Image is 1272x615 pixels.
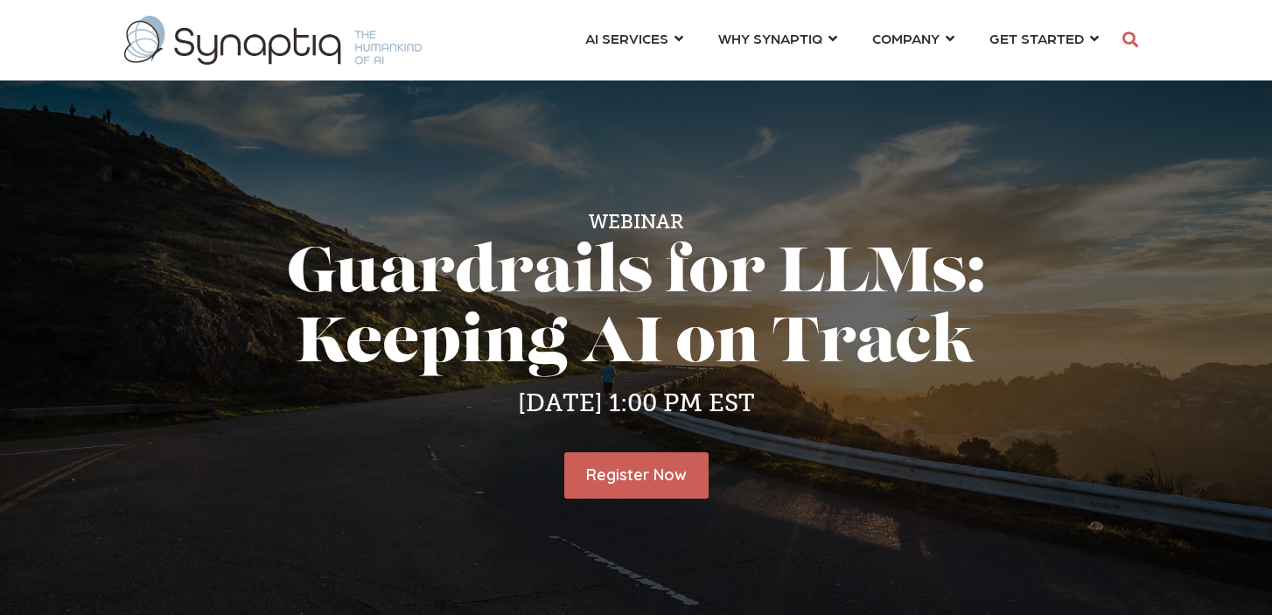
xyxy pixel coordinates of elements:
span: COMPANY [872,26,940,50]
nav: menu [568,9,1116,72]
a: Register Now [564,452,709,499]
a: COMPANY [872,22,954,54]
img: synaptiq logo-1 [124,16,422,65]
span: GET STARTED [989,26,1084,50]
span: AI SERVICES [585,26,668,50]
h4: [DATE] 1:00 PM EST [150,388,1122,418]
a: AI SERVICES [585,22,683,54]
a: WHY SYNAPTIQ [718,22,837,54]
h1: Guardrails for LLMs: Keeping AI on Track [150,241,1122,380]
h5: Webinar [150,211,1122,234]
span: WHY SYNAPTIQ [718,26,822,50]
a: GET STARTED [989,22,1099,54]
